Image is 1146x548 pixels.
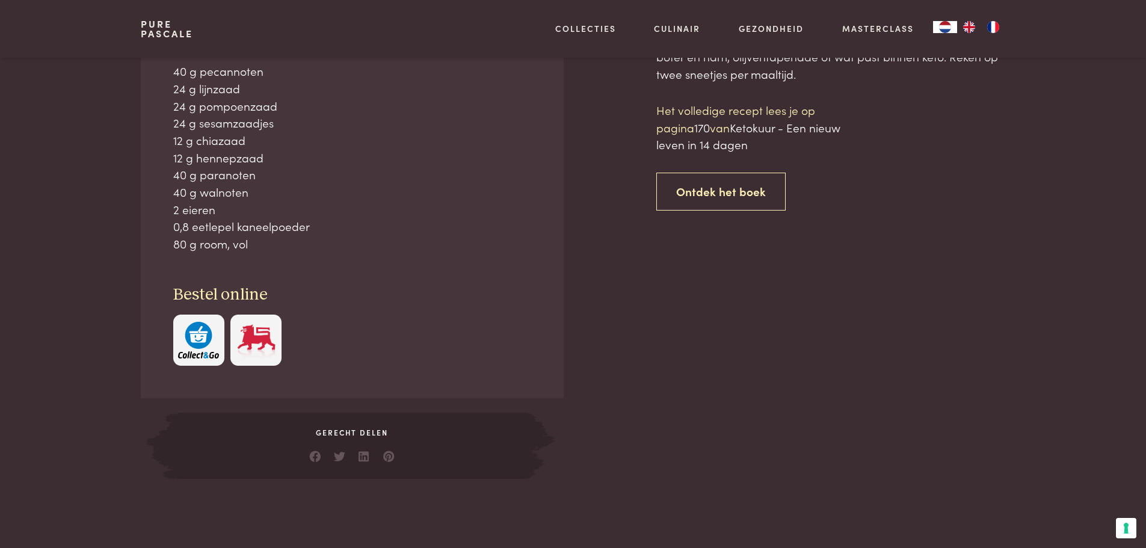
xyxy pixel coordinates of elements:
[178,427,526,438] span: Gerecht delen
[173,80,532,97] div: 24 g lijnzaad
[173,97,532,115] div: 24 g pompoenzaad
[555,22,616,35] a: Collecties
[739,22,804,35] a: Gezondheid
[173,218,532,235] div: 0,8 eetlepel kaneelpoeder
[173,132,532,149] div: 12 g chiazaad
[656,119,840,153] span: Ketokuur - Een nieuw leven in 14 dagen
[656,173,786,211] a: Ontdek het boek
[173,285,532,306] h3: Bestel online
[173,114,532,132] div: 24 g sesamzaadjes
[236,322,277,359] img: Delhaize
[173,63,532,80] div: 40 g pecannoten
[981,21,1005,33] a: FR
[173,235,532,253] div: 80 g room, vol
[933,21,957,33] a: NL
[694,119,710,135] span: 170
[933,21,1005,33] aside: Language selected: Nederlands
[178,322,219,359] img: c308188babc36a3a401bcb5cb7e020f4d5ab42f7cacd8327e500463a43eeb86c.svg
[173,149,532,167] div: 12 g hennepzaad
[1116,518,1136,538] button: Uw voorkeuren voor toestemming voor trackingtechnologieën
[656,102,861,153] p: Het volledige recept lees je op pagina van
[933,21,957,33] div: Language
[173,201,532,218] div: 2 eieren
[173,183,532,201] div: 40 g walnoten
[842,22,914,35] a: Masterclass
[173,166,532,183] div: 40 g paranoten
[141,19,193,38] a: PurePascale
[957,21,1005,33] ul: Language list
[957,21,981,33] a: EN
[654,22,700,35] a: Culinair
